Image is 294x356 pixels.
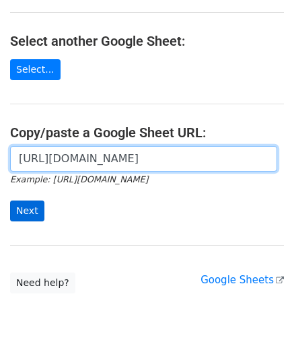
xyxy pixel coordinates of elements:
a: Select... [10,59,61,80]
small: Example: [URL][DOMAIN_NAME] [10,174,148,184]
a: Google Sheets [200,274,284,286]
h4: Copy/paste a Google Sheet URL: [10,124,284,141]
a: Need help? [10,273,75,293]
input: Paste your Google Sheet URL here [10,146,277,172]
input: Next [10,201,44,221]
iframe: Chat Widget [227,291,294,356]
h4: Select another Google Sheet: [10,33,284,49]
